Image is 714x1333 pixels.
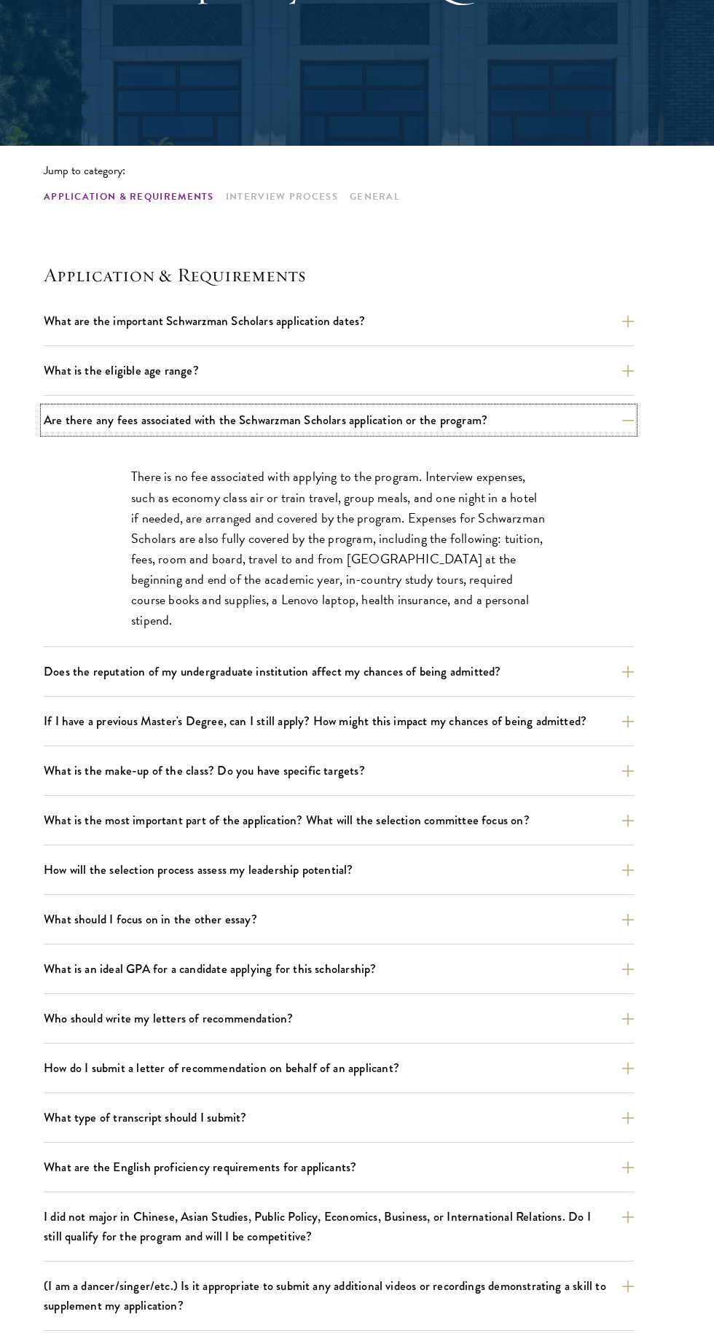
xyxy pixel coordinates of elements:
[44,1055,634,1081] button: How do I submit a letter of recommendation on behalf of an applicant?
[44,1273,634,1318] button: (I am a dancer/singer/etc.) Is it appropriate to submit any additional videos or recordings demon...
[44,308,634,334] button: What are the important Schwarzman Scholars application dates?
[44,808,634,833] button: What is the most important part of the application? What will the selection committee focus on?
[44,857,634,883] button: How will the selection process assess my leadership potential?
[350,189,400,205] a: General
[44,659,634,684] button: Does the reputation of my undergraduate institution affect my chances of being admitted?
[44,1154,634,1180] button: What are the English proficiency requirements for applicants?
[44,1105,634,1130] button: What type of transcript should I submit?
[44,358,634,383] button: What is the eligible age range?
[44,1006,634,1031] button: Who should write my letters of recommendation?
[44,758,634,783] button: What is the make-up of the class? Do you have specific targets?
[44,1204,634,1249] button: I did not major in Chinese, Asian Studies, Public Policy, Economics, Business, or International R...
[44,907,634,932] button: What should I focus on in the other essay?
[44,263,670,286] h4: Application & Requirements
[44,708,634,734] button: If I have a previous Master's Degree, can I still apply? How might this impact my chances of bein...
[131,466,546,630] p: There is no fee associated with applying to the program. Interview expenses, such as economy clas...
[226,189,338,205] a: Interview Process
[44,956,634,982] button: What is an ideal GPA for a candidate applying for this scholarship?
[44,189,214,205] a: Application & Requirements
[44,407,634,433] button: Are there any fees associated with the Schwarzman Scholars application or the program?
